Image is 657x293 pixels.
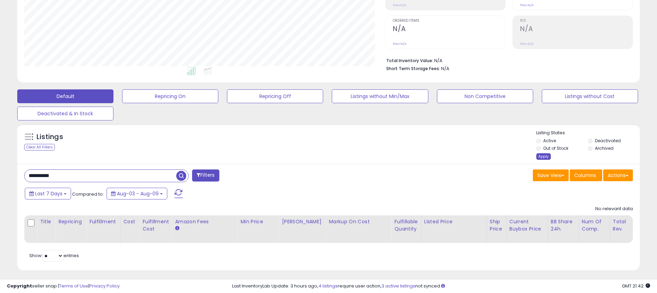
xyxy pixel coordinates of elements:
[542,89,638,103] button: Listings without Cost
[520,42,534,46] small: Prev: N/A
[595,206,633,212] div: No relevant data
[490,218,504,233] div: Ship Price
[595,145,614,151] label: Archived
[574,172,596,179] span: Columns
[17,107,113,120] button: Deactivated & In Stock
[520,25,633,34] h2: N/A
[107,188,167,199] button: Aug-03 - Aug-09
[123,218,137,225] div: Cost
[17,89,113,103] button: Default
[551,218,576,233] div: BB Share 24h.
[240,218,276,225] div: Min Price
[393,3,406,7] small: Prev: N/A
[329,218,388,225] div: Markup on Cost
[24,144,55,150] div: Clear All Filters
[7,283,120,290] div: seller snap | |
[536,153,551,160] div: Apply
[520,3,534,7] small: Prev: N/A
[89,283,120,289] a: Privacy Policy
[326,215,391,243] th: The percentage added to the cost of goods (COGS) that forms the calculator for Min & Max prices.
[570,169,602,181] button: Columns
[40,218,52,225] div: Title
[603,169,633,181] button: Actions
[386,66,440,71] b: Short Term Storage Fees:
[59,283,88,289] a: Terms of Use
[227,89,323,103] button: Repricing Off
[175,218,235,225] div: Amazon Fees
[582,218,607,233] div: Num of Comp.
[29,252,79,259] span: Show: entries
[25,188,71,199] button: Last 7 Days
[509,218,545,233] div: Current Buybox Price
[282,218,323,225] div: [PERSON_NAME]
[381,283,415,289] a: 3 active listings
[37,132,63,142] h5: Listings
[543,145,568,151] label: Out of Stock
[35,190,62,197] span: Last 7 Days
[613,218,638,233] div: Total Rev.
[520,19,633,23] span: ROI
[192,169,219,182] button: Filters
[543,138,556,144] label: Active
[424,218,484,225] div: Listed Price
[318,283,338,289] a: 4 listings
[175,225,179,232] small: Amazon Fees.
[393,25,505,34] h2: N/A
[533,169,569,181] button: Save View
[332,89,428,103] button: Listings without Min/Max
[117,190,159,197] span: Aug-03 - Aug-09
[441,65,449,72] span: N/A
[622,283,650,289] span: 2025-08-17 21:42 GMT
[232,283,650,290] div: Last InventoryLab Update: 3 hours ago, require user action, not synced.
[7,283,32,289] strong: Copyright
[536,130,640,136] p: Listing States:
[58,218,83,225] div: Repricing
[595,138,621,144] label: Deactivated
[437,89,533,103] button: Non Competitive
[122,89,218,103] button: Repricing On
[142,218,169,233] div: Fulfillment Cost
[393,42,406,46] small: Prev: N/A
[386,58,433,64] b: Total Inventory Value:
[72,191,104,197] span: Compared to:
[89,218,117,225] div: Fulfillment
[394,218,418,233] div: Fulfillable Quantity
[386,56,628,64] li: N/A
[393,19,505,23] span: Ordered Items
